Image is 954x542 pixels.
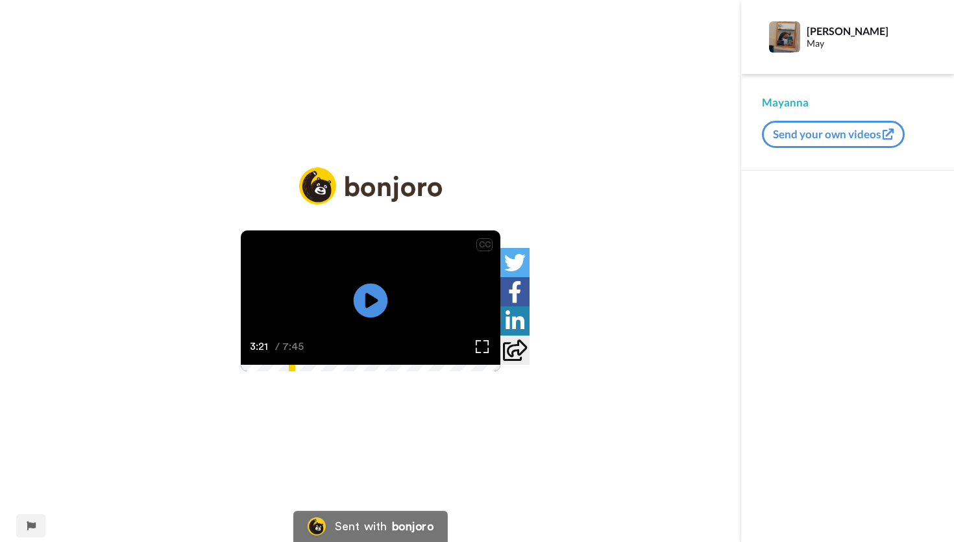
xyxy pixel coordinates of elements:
[299,167,442,204] img: logo_full.png
[282,339,305,354] span: 7:45
[807,25,933,37] div: [PERSON_NAME]
[769,21,800,53] img: Profile Image
[392,521,434,532] div: bonjoro
[807,38,933,49] div: May
[476,238,493,251] div: CC
[250,339,273,354] span: 3:21
[275,339,280,354] span: /
[762,121,905,148] button: Send your own videos
[335,521,387,532] div: Sent with
[293,511,448,542] a: Bonjoro LogoSent withbonjoro
[476,340,489,353] img: Full screen
[762,95,933,110] div: Mayanna
[308,517,326,536] img: Bonjoro Logo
